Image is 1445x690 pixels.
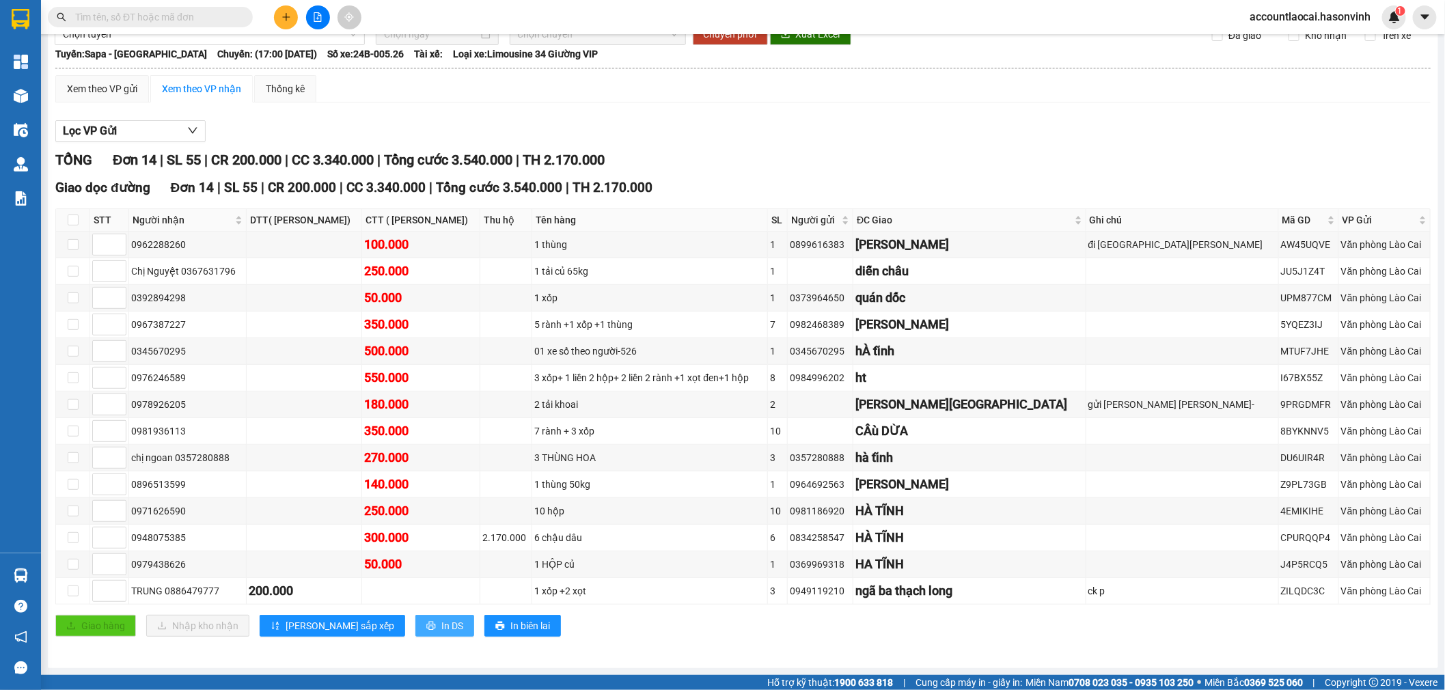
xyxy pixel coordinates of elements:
[693,23,768,45] button: Chuyển phơi
[770,370,785,385] div: 8
[364,528,478,547] div: 300.000
[1088,237,1276,252] div: đi [GEOGRAPHIC_DATA][PERSON_NAME]
[855,288,1083,307] div: quán dốc
[364,262,478,281] div: 250.000
[1341,344,1428,359] div: Văn phòng Lào Cai
[224,180,258,195] span: SL 55
[770,424,785,439] div: 10
[1279,445,1339,471] td: DU6UIR4R
[770,503,785,519] div: 10
[274,5,298,29] button: plus
[364,342,478,361] div: 500.000
[364,395,478,414] div: 180.000
[770,344,785,359] div: 1
[133,212,232,227] span: Người nhận
[767,675,893,690] span: Hỗ trợ kỹ thuật:
[1281,477,1336,492] div: Z9PL73GB
[131,317,244,332] div: 0967387227
[90,209,129,232] th: STT
[364,475,478,494] div: 140.000
[855,475,1083,494] div: [PERSON_NAME]
[1281,557,1336,572] div: J4P5RCQ5
[770,317,785,332] div: 7
[162,81,241,96] div: Xem theo VP nhận
[338,5,361,29] button: aim
[855,235,1083,254] div: [PERSON_NAME]
[1281,450,1336,465] div: DU6UIR4R
[1313,675,1315,690] span: |
[1339,312,1431,338] td: Văn phòng Lào Cai
[327,46,404,61] span: Số xe: 24B-005.26
[1376,28,1417,43] span: Trên xe
[377,152,381,168] span: |
[770,397,785,412] div: 2
[1339,338,1431,365] td: Văn phòng Lào Cai
[1339,445,1431,471] td: Văn phòng Lào Cai
[480,209,532,232] th: Thu hộ
[1339,391,1431,418] td: Văn phòng Lào Cai
[384,27,478,42] input: Chọn ngày
[1398,6,1403,16] span: 1
[415,615,474,637] button: printerIn DS
[855,422,1083,441] div: CÂù DỪA
[313,12,322,22] span: file-add
[855,448,1083,467] div: hà tĩnh
[1339,365,1431,391] td: Văn phòng Lào Cai
[1281,530,1336,545] div: CPURQQP4
[1341,583,1428,598] div: Văn phòng Lào Cai
[1279,578,1339,605] td: ZILQDC3C
[364,315,478,334] div: 350.000
[790,450,851,465] div: 0357280888
[292,152,374,168] span: CC 3.340.000
[55,49,207,59] b: Tuyến: Sapa - [GEOGRAPHIC_DATA]
[131,290,244,305] div: 0392894298
[790,290,851,305] div: 0373964650
[1279,525,1339,551] td: CPURQQP4
[1279,365,1339,391] td: I67BX55Z
[131,397,244,412] div: 0978926205
[187,125,198,136] span: down
[1088,583,1276,598] div: ck p
[247,209,363,232] th: DTT( [PERSON_NAME])
[857,212,1071,227] span: ĐC Giao
[1026,675,1194,690] span: Miền Nam
[1341,397,1428,412] div: Văn phòng Lào Cai
[131,503,244,519] div: 0971626590
[55,152,92,168] span: TỔNG
[266,81,305,96] div: Thống kê
[340,180,343,195] span: |
[1341,317,1428,332] div: Văn phòng Lào Cai
[1339,232,1431,258] td: Văn phòng Lào Cai
[131,370,244,385] div: 0976246589
[534,557,765,572] div: 1 HỘP củ
[14,89,28,103] img: warehouse-icon
[534,397,765,412] div: 2 tải khoai
[855,262,1083,281] div: diễn châu
[131,530,244,545] div: 0948075385
[429,180,432,195] span: |
[364,288,478,307] div: 50.000
[534,317,765,332] div: 5 rành +1 xốp +1 thùng
[790,530,851,545] div: 0834258547
[790,557,851,572] div: 0369969318
[1086,209,1279,232] th: Ghi chú
[12,9,29,29] img: logo-vxr
[1388,11,1401,23] img: icon-new-feature
[796,27,840,42] span: Xuất Excel
[1244,677,1303,688] strong: 0369 525 060
[484,615,561,637] button: printerIn biên lai
[855,342,1083,361] div: hÀ tĩnh
[55,120,206,142] button: Lọc VP Gửi
[1341,530,1428,545] div: Văn phòng Lào Cai
[855,501,1083,521] div: HÀ TĨNH
[426,621,436,632] span: printer
[384,152,512,168] span: Tổng cước 3.540.000
[1419,11,1431,23] span: caret-down
[286,618,394,633] span: [PERSON_NAME] sắp xếp
[834,677,893,688] strong: 1900 633 818
[770,237,785,252] div: 1
[1279,471,1339,498] td: Z9PL73GB
[1279,338,1339,365] td: MTUF7JHE
[217,180,221,195] span: |
[534,450,765,465] div: 3 THÙNG HOA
